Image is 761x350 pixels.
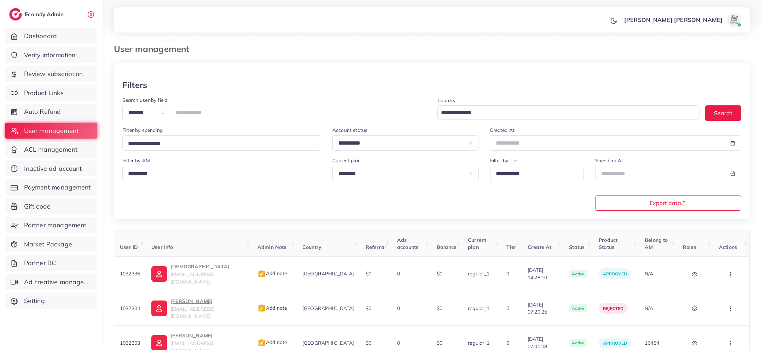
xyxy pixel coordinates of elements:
div: Search for option [122,166,321,181]
span: User management [24,126,79,135]
span: ACL management [24,145,77,154]
img: avatar [727,13,741,27]
span: Ad creative management [24,278,92,287]
a: Verify information [5,47,97,63]
span: Inactive ad account [24,164,82,173]
a: User management [5,123,97,139]
a: Ad creative management [5,274,97,290]
input: Search for option [493,169,575,180]
a: Payment management [5,179,97,196]
a: Inactive ad account [5,161,97,177]
span: Dashboard [24,31,57,41]
h2: Ecomdy Admin [25,11,65,18]
span: Auto Refund [24,107,61,116]
a: Market Package [5,236,97,252]
span: Product Links [24,88,64,98]
span: Gift code [24,202,51,211]
a: Product Links [5,85,97,101]
a: Gift code [5,198,97,215]
input: Search for option [126,169,312,180]
span: Payment management [24,183,91,192]
a: Setting [5,293,97,309]
input: Search for option [438,107,690,118]
a: Auto Refund [5,104,97,120]
a: logoEcomdy Admin [9,8,65,21]
div: Search for option [122,135,321,151]
span: Partner management [24,221,87,230]
p: [PERSON_NAME] [PERSON_NAME] [624,16,722,24]
span: Setting [24,296,45,305]
span: Partner BC [24,258,56,268]
div: Search for option [490,166,584,181]
a: [PERSON_NAME] [PERSON_NAME]avatar [620,13,744,27]
span: Review subscription [24,69,83,78]
a: Dashboard [5,28,97,44]
img: logo [9,8,22,21]
a: ACL management [5,141,97,158]
a: Partner management [5,217,97,233]
div: Search for option [437,105,699,120]
span: Market Package [24,240,72,249]
a: Partner BC [5,255,97,271]
input: Search for option [126,138,312,149]
a: Review subscription [5,66,97,82]
span: Verify information [24,51,76,60]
